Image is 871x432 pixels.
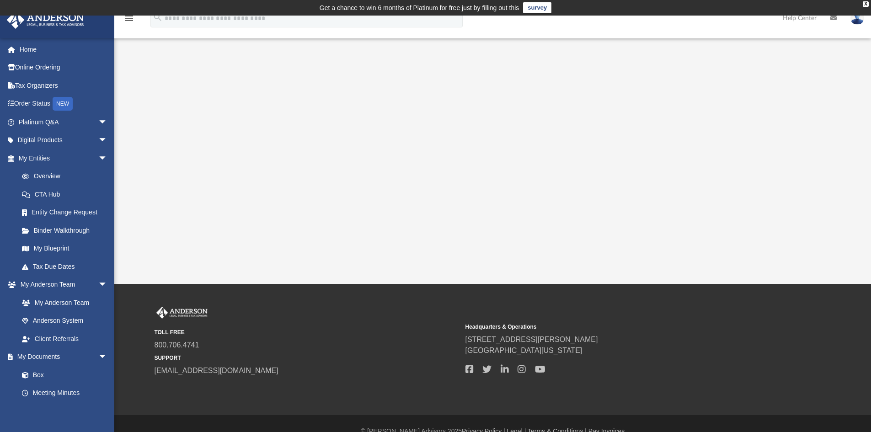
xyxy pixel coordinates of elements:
a: My Documentsarrow_drop_down [6,348,117,366]
a: [EMAIL_ADDRESS][DOMAIN_NAME] [155,367,278,374]
a: My Anderson Team [13,293,112,312]
span: arrow_drop_down [98,113,117,132]
i: menu [123,13,134,24]
a: Online Ordering [6,59,121,77]
a: Overview [13,167,121,186]
a: 800.706.4741 [155,341,199,349]
span: arrow_drop_down [98,131,117,150]
span: arrow_drop_down [98,276,117,294]
a: [STREET_ADDRESS][PERSON_NAME] [465,336,598,343]
div: close [863,1,869,7]
span: arrow_drop_down [98,348,117,367]
a: menu [123,17,134,24]
img: Anderson Advisors Platinum Portal [4,11,87,29]
small: Headquarters & Operations [465,323,770,331]
a: Platinum Q&Aarrow_drop_down [6,113,121,131]
a: [GEOGRAPHIC_DATA][US_STATE] [465,347,582,354]
a: Client Referrals [13,330,117,348]
a: Anderson System [13,312,117,330]
a: My Entitiesarrow_drop_down [6,149,121,167]
a: Entity Change Request [13,203,121,222]
small: SUPPORT [155,354,459,362]
div: NEW [53,97,73,111]
small: TOLL FREE [155,328,459,336]
a: survey [523,2,551,13]
a: Meeting Minutes [13,384,117,402]
a: Order StatusNEW [6,95,121,113]
a: My Blueprint [13,240,117,258]
a: Tax Due Dates [13,257,121,276]
a: Home [6,40,121,59]
a: Digital Productsarrow_drop_down [6,131,121,149]
a: Tax Organizers [6,76,121,95]
a: CTA Hub [13,185,121,203]
i: search [153,12,163,22]
div: Get a chance to win 6 months of Platinum for free just by filling out this [320,2,519,13]
img: Anderson Advisors Platinum Portal [155,307,209,319]
a: Binder Walkthrough [13,221,121,240]
span: arrow_drop_down [98,149,117,168]
img: User Pic [850,11,864,25]
a: My Anderson Teamarrow_drop_down [6,276,117,294]
a: Box [13,366,112,384]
